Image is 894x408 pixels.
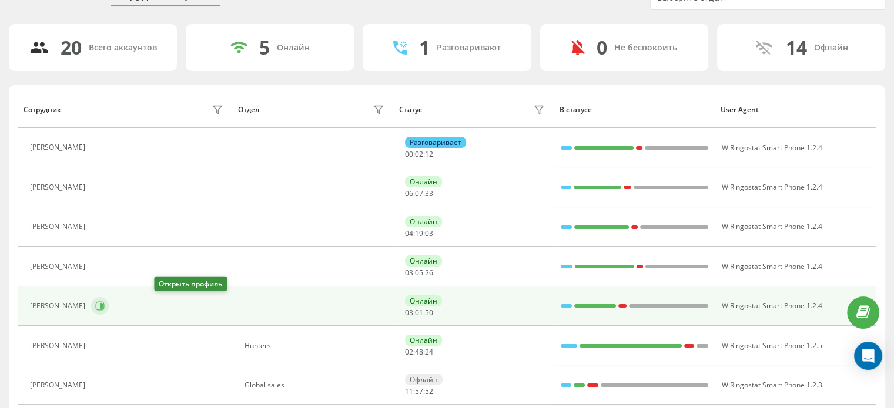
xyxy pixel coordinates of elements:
span: 00 [405,149,413,159]
div: Онлайн [405,295,442,306]
div: Open Intercom Messenger [854,342,882,370]
div: Офлайн [405,374,443,385]
div: Hunters [245,342,387,350]
div: 20 [61,36,82,59]
div: : : [405,230,433,238]
span: 02 [415,149,423,159]
span: W Ringostat Smart Phone 1.2.5 [721,340,822,350]
span: 33 [425,188,433,198]
span: 12 [425,149,433,159]
div: Всего аккаунтов [89,43,157,53]
span: 52 [425,386,433,396]
span: 03 [405,308,413,318]
div: Онлайн [405,176,442,187]
span: 57 [415,386,423,396]
div: Разговаривают [437,43,501,53]
span: W Ringostat Smart Phone 1.2.4 [721,301,822,311]
span: 04 [405,228,413,238]
span: 24 [425,347,433,357]
span: W Ringostat Smart Phone 1.2.4 [721,261,822,271]
div: Онлайн [405,335,442,346]
div: Сотрудник [24,106,61,114]
span: 26 [425,268,433,278]
div: [PERSON_NAME] [30,342,88,350]
span: 01 [415,308,423,318]
span: W Ringostat Smart Phone 1.2.4 [721,182,822,192]
div: [PERSON_NAME] [30,381,88,389]
span: 02 [405,347,413,357]
div: : : [405,269,433,277]
span: 11 [405,386,413,396]
div: : : [405,309,433,317]
div: [PERSON_NAME] [30,302,88,310]
span: 50 [425,308,433,318]
div: Онлайн [405,216,442,227]
div: [PERSON_NAME] [30,222,88,231]
span: W Ringostat Smart Phone 1.2.3 [721,380,822,390]
div: 5 [259,36,270,59]
div: Открыть профиль [154,277,227,291]
div: [PERSON_NAME] [30,183,88,191]
div: : : [405,190,433,198]
span: 07 [415,188,423,198]
div: Онлайн [405,255,442,267]
div: Разговаривает [405,137,466,148]
div: : : [405,387,433,396]
span: 03 [405,268,413,278]
div: [PERSON_NAME] [30,143,88,151]
span: 48 [415,347,423,357]
div: Global sales [245,381,387,389]
span: 19 [415,228,423,238]
div: Не беспокоить [614,43,677,53]
span: W Ringostat Smart Phone 1.2.4 [721,221,822,231]
div: : : [405,150,433,159]
div: Офлайн [813,43,848,53]
div: В статусе [560,106,709,114]
div: User Agent [721,106,870,114]
div: 0 [597,36,607,59]
span: 05 [415,268,423,278]
span: 06 [405,188,413,198]
div: : : [405,348,433,356]
div: 14 [785,36,806,59]
div: Статус [399,106,422,114]
div: [PERSON_NAME] [30,262,88,271]
div: Онлайн [277,43,310,53]
span: W Ringostat Smart Phone 1.2.4 [721,143,822,153]
span: 03 [425,228,433,238]
div: Отдел [238,106,259,114]
div: 1 [419,36,430,59]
